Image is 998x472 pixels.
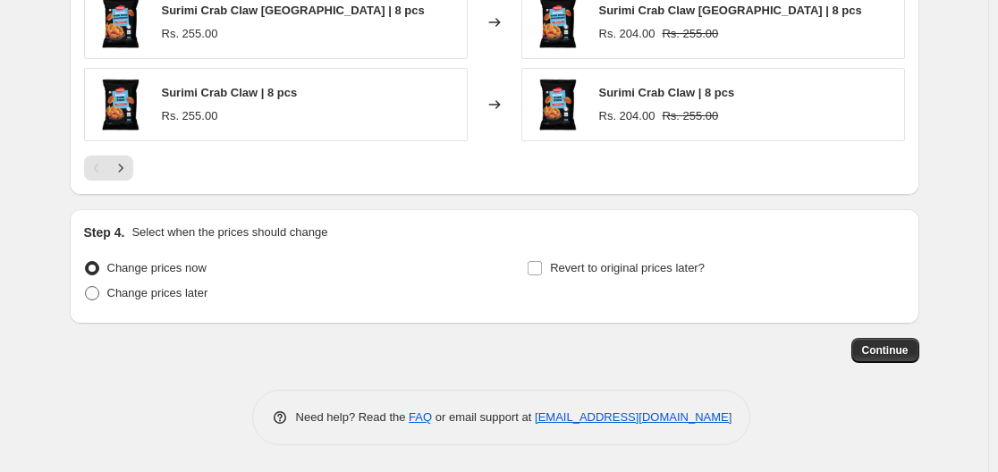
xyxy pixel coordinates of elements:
[599,25,655,43] div: Rs. 204.00
[851,338,919,363] button: Continue
[599,86,735,99] span: Surimi Crab Claw | 8 pcs
[107,261,207,274] span: Change prices now
[107,286,208,299] span: Change prices later
[531,78,585,131] img: surimi-crab-claw-250g-fop_37165116-1683-4038-94db-ff465d3ee139_80x.png
[162,25,218,43] div: Rs. 255.00
[535,410,732,424] a: [EMAIL_ADDRESS][DOMAIN_NAME]
[862,343,909,358] span: Continue
[662,107,718,125] strike: Rs. 255.00
[550,261,705,274] span: Revert to original prices later?
[131,223,327,241] p: Select when the prices should change
[662,25,718,43] strike: Rs. 255.00
[84,223,125,241] h2: Step 4.
[162,107,218,125] div: Rs. 255.00
[162,86,298,99] span: Surimi Crab Claw | 8 pcs
[409,410,432,424] a: FAQ
[432,410,535,424] span: or email support at
[108,156,133,181] button: Next
[599,107,655,125] div: Rs. 204.00
[162,4,425,17] span: Surimi Crab Claw [GEOGRAPHIC_DATA] | 8 pcs
[94,78,148,131] img: surimi-crab-claw-250g-fop_37165116-1683-4038-94db-ff465d3ee139_80x.png
[599,4,862,17] span: Surimi Crab Claw [GEOGRAPHIC_DATA] | 8 pcs
[296,410,410,424] span: Need help? Read the
[84,156,133,181] nav: Pagination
